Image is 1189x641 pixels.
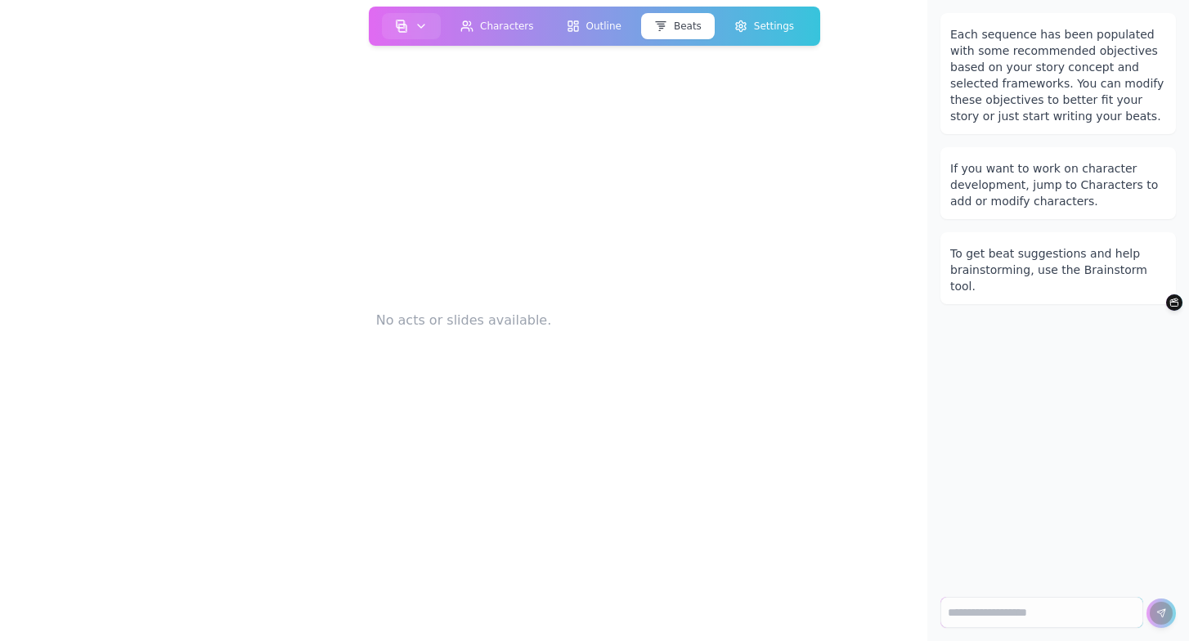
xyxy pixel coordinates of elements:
span: No acts or slides available. [376,311,552,330]
button: Outline [553,13,634,39]
a: Beats [638,10,718,43]
button: Settings [721,13,807,39]
button: Characters [447,13,547,39]
a: Outline [550,10,637,43]
a: Characters [444,10,550,43]
div: To get beat suggestions and help brainstorming, use the Brainstorm tool. [950,245,1166,294]
div: Each sequence has been populated with some recommended objectives based on your story concept and... [950,26,1166,124]
button: Beats [641,13,715,39]
a: Settings [718,10,810,43]
img: storyboard [395,20,408,33]
div: If you want to work on character development, jump to Characters to add or modify characters. [950,160,1166,209]
button: Brainstorm [1166,294,1182,311]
